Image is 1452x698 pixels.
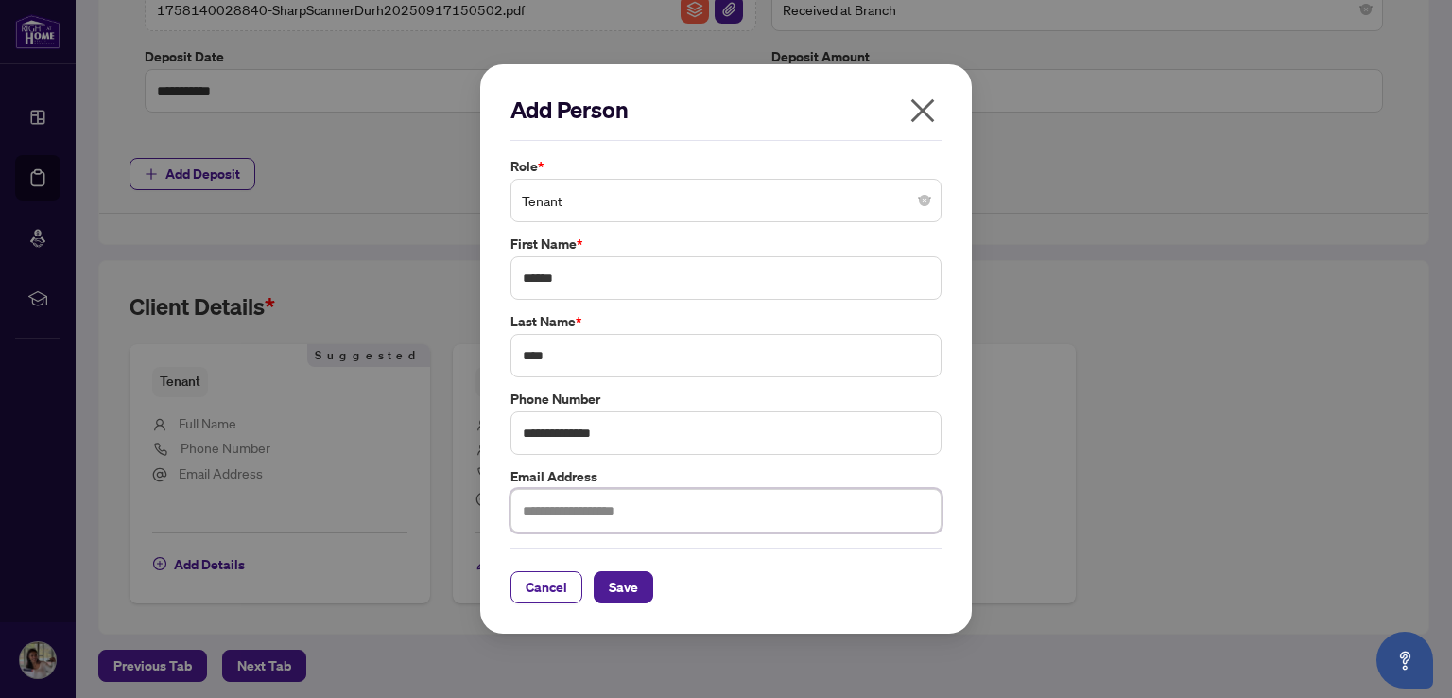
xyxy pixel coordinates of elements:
[907,96,938,126] span: close
[919,195,930,206] span: close-circle
[510,95,942,125] h2: Add Person
[1376,632,1433,689] button: Open asap
[510,571,582,603] button: Cancel
[594,571,653,603] button: Save
[522,183,930,218] span: Tenant
[510,311,942,332] label: Last Name
[510,234,942,254] label: First Name
[510,156,942,177] label: Role
[510,466,942,487] label: Email Address
[510,389,942,410] label: Phone Number
[526,572,567,602] span: Cancel
[609,572,638,602] span: Save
